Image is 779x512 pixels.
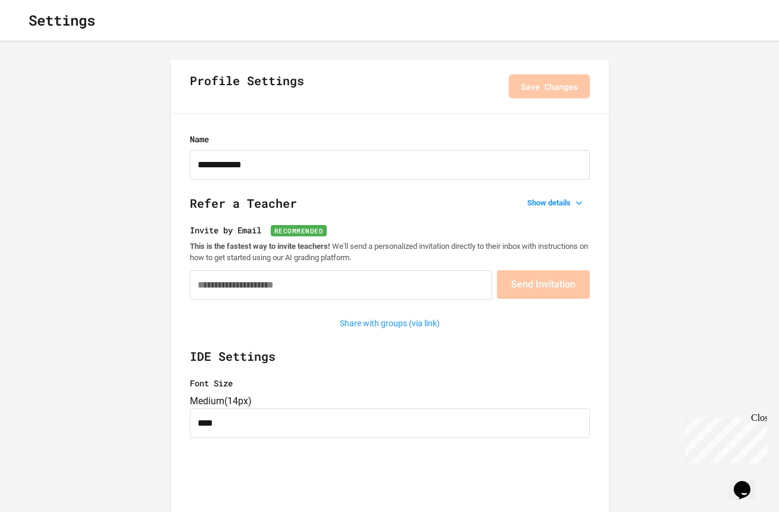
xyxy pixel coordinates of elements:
[729,464,767,500] iframe: chat widget
[190,194,590,224] h2: Refer a Teacher
[271,225,327,236] span: Recommended
[190,377,590,389] label: Font Size
[523,195,590,211] button: Show details
[190,347,590,377] h2: IDE Settings
[29,10,95,31] h1: Settings
[190,133,590,145] label: Name
[334,314,446,333] button: Share with groups (via link)
[190,242,330,251] strong: This is the fastest way to invite teachers!
[190,71,304,101] h2: Profile Settings
[509,74,590,98] button: Save Changes
[680,413,767,463] iframe: chat widget
[190,241,590,263] p: We'll send a personalized invitation directly to their inbox with instructions on how to get star...
[5,5,82,76] div: Chat with us now!Close
[190,224,590,236] label: Invite by Email
[497,270,590,299] button: Send Invitation
[190,394,590,408] div: Medium ( 14px )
